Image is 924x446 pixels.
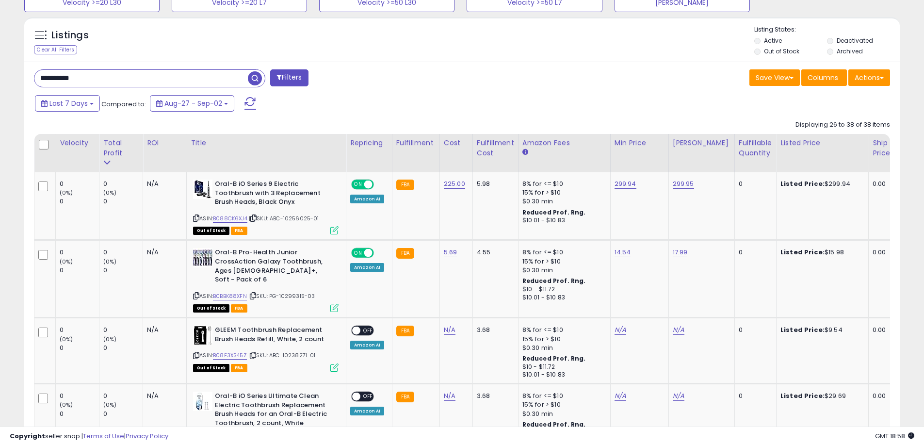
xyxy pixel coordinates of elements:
[837,36,873,45] label: Deactivated
[350,195,384,203] div: Amazon AI
[396,326,414,336] small: FBA
[83,431,124,441] a: Terms of Use
[780,391,825,400] b: Listed Price:
[673,391,684,401] a: N/A
[780,325,825,334] b: Listed Price:
[60,344,99,352] div: 0
[444,248,457,257] a: 5.69
[249,215,319,222] span: | SKU: ABC-10256025-01
[213,292,247,300] a: B0BBK88XFN
[10,432,168,441] div: seller snap | |
[60,401,73,409] small: (0%)
[164,99,222,108] span: Aug-27 - Sep-02
[352,249,364,257] span: ON
[60,138,95,148] div: Velocity
[522,354,586,363] b: Reduced Prof. Rng.
[231,304,247,313] span: FBA
[522,248,603,257] div: 8% for <= $10
[215,180,333,209] b: Oral-B iO Series 9 Electric Toothbrush with 3 Replacement Brush Heads, Black Onyx
[51,29,89,42] h5: Listings
[522,392,603,400] div: 8% for <= $10
[373,249,388,257] span: OFF
[193,326,339,371] div: ASIN:
[801,69,847,86] button: Columns
[522,208,586,216] b: Reduced Prof. Rng.
[522,344,603,352] div: $0.30 min
[615,325,626,335] a: N/A
[396,180,414,190] small: FBA
[522,197,603,206] div: $0.30 min
[193,248,339,311] div: ASIN:
[673,248,688,257] a: 17.99
[231,227,247,235] span: FBA
[477,248,511,257] div: 4.55
[739,248,769,257] div: 0
[522,257,603,266] div: 15% for > $10
[126,431,168,441] a: Privacy Policy
[615,138,665,148] div: Min Price
[522,294,603,302] div: $10.01 - $10.83
[873,392,889,400] div: 0.00
[522,410,603,418] div: $0.30 min
[103,401,117,409] small: (0%)
[193,392,212,411] img: 41tPVySzHUL._SL40_.jpg
[780,180,861,188] div: $299.94
[147,138,182,148] div: ROI
[213,215,247,223] a: B088CK6XJ4
[103,326,143,334] div: 0
[60,180,99,188] div: 0
[780,179,825,188] b: Listed Price:
[615,248,631,257] a: 14.54
[60,189,73,197] small: (0%)
[193,326,212,345] img: 41D69wAkM4L._SL40_.jpg
[103,258,117,265] small: (0%)
[147,180,179,188] div: N/A
[248,292,315,300] span: | SKU: PG-10299315-03
[875,431,914,441] span: 2025-09-10 18:58 GMT
[248,351,316,359] span: | SKU: ABC-10238271-01
[522,216,603,225] div: $10.01 - $10.83
[350,263,384,272] div: Amazon AI
[193,364,229,372] span: All listings that are currently out of stock and unavailable for purchase on Amazon
[373,181,388,189] span: OFF
[215,392,333,430] b: Oral-B iO Series Ultimate Clean Electric Toothbrush Replacement Brush Heads for an Oral-B Electri...
[103,344,143,352] div: 0
[231,364,247,372] span: FBA
[49,99,88,108] span: Last 7 Days
[780,392,861,400] div: $29.69
[193,180,339,233] div: ASIN:
[522,326,603,334] div: 8% for <= $10
[350,341,384,349] div: Amazon AI
[103,197,143,206] div: 0
[270,69,308,86] button: Filters
[60,248,99,257] div: 0
[522,400,603,409] div: 15% for > $10
[60,335,73,343] small: (0%)
[103,392,143,400] div: 0
[615,179,636,189] a: 299.94
[191,138,342,148] div: Title
[795,120,890,130] div: Displaying 26 to 38 of 38 items
[522,277,586,285] b: Reduced Prof. Rng.
[193,248,212,267] img: 618wMd+9auL._SL40_.jpg
[215,248,333,286] b: Oral-B Pro-Health Junior CrossAction Galaxy Toothbrush, Ages [DEMOGRAPHIC_DATA]+, Soft - Pack of 6
[444,138,469,148] div: Cost
[35,95,100,112] button: Last 7 Days
[673,179,694,189] a: 299.95
[396,248,414,259] small: FBA
[522,188,603,197] div: 15% for > $10
[522,266,603,275] div: $0.30 min
[215,326,333,346] b: GLEEM Toothbrush Replacement Brush Heads Refill, White, 2 count
[101,99,146,109] span: Compared to:
[780,326,861,334] div: $9.54
[808,73,838,83] span: Columns
[147,392,179,400] div: N/A
[477,180,511,188] div: 5.98
[60,326,99,334] div: 0
[764,47,799,55] label: Out of Stock
[103,410,143,418] div: 0
[739,180,769,188] div: 0
[147,326,179,334] div: N/A
[477,138,514,158] div: Fulfillment Cost
[444,179,465,189] a: 225.00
